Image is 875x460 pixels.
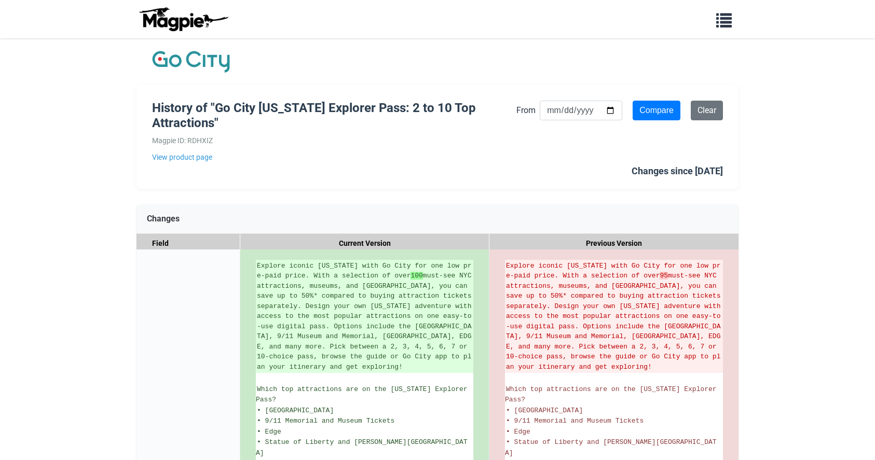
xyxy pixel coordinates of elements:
[506,261,722,372] del: Explore iconic [US_STATE] with Go City for one low pre-paid price. With a selection of over must-...
[516,104,536,117] label: From
[152,49,230,75] img: Company Logo
[489,234,739,253] div: Previous Version
[136,204,739,234] div: Changes
[633,101,680,120] input: Compare
[506,417,644,425] span: • 9/11 Memorial and Museum Tickets
[256,385,471,404] span: Which top attractions are on the [US_STATE] Explorer Pass?
[505,438,717,457] span: • Statue of Liberty and [PERSON_NAME][GEOGRAPHIC_DATA]
[240,234,489,253] div: Current Version
[257,261,472,372] ins: Explore iconic [US_STATE] with Go City for one low pre-paid price. With a selection of over must-...
[506,428,530,436] span: • Edge
[257,417,394,425] span: • 9/11 Memorial and Museum Tickets
[257,407,334,414] span: • [GEOGRAPHIC_DATA]
[506,407,583,414] span: • [GEOGRAPHIC_DATA]
[632,164,723,179] div: Changes since [DATE]
[411,272,422,280] strong: 100
[256,438,468,457] span: • Statue of Liberty and [PERSON_NAME][GEOGRAPHIC_DATA]
[691,101,723,120] a: Clear
[152,151,516,163] a: View product page
[660,272,668,280] strong: 95
[152,135,516,146] div: Magpie ID: RDHXIZ
[136,234,240,253] div: Field
[505,385,720,404] span: Which top attractions are on the [US_STATE] Explorer Pass?
[152,101,516,131] h1: History of "Go City [US_STATE] Explorer Pass: 2 to 10 Top Attractions"
[136,7,230,32] img: logo-ab69f6fb50320c5b225c76a69d11143b.png
[257,428,281,436] span: • Edge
